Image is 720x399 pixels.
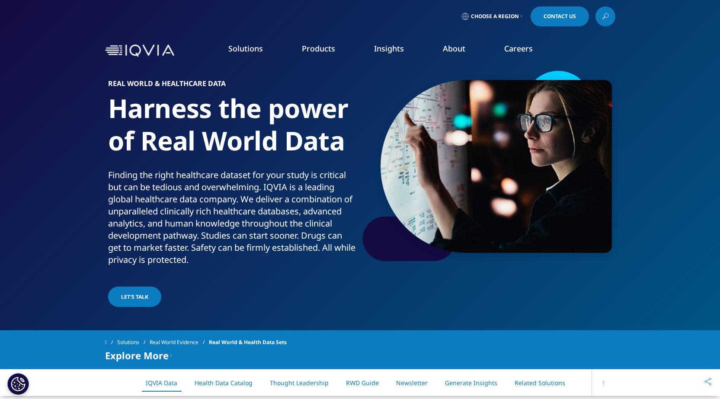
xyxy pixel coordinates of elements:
span: Contact Us [544,14,576,19]
p: Finding the right healthcare dataset for your study is critical but can be tedious and overwhelmi... [108,169,357,271]
span: Let's Talk [121,293,148,300]
a: Let's Talk [108,287,161,307]
a: Contact Us [531,6,589,26]
a: About [443,43,465,54]
span: Explore More [105,350,169,361]
a: Insights [374,43,404,54]
a: Solutions [228,43,263,54]
nav: Primary [178,30,615,71]
a: Products [302,43,335,54]
h6: Real World & Healthcare Data [108,80,357,92]
a: Careers [504,43,533,54]
a: Thought Leadership [270,379,329,387]
a: Generate Insights [445,379,497,387]
h1: Harness the power of Real World Data [108,92,357,169]
img: 2054_young-woman-touching-big-digital-monitor.jpg [381,80,612,253]
a: RWD Guide [346,379,379,387]
span: Real World & Health Data Sets [209,335,287,350]
a: Health Data Catalog [195,379,253,387]
a: Solutions [117,335,150,350]
a: IQVIA Data [146,379,177,387]
a: Real World Evidence [150,335,209,350]
span: Choose a Region [471,13,519,20]
a: Related Solutions [515,379,565,387]
a: Explore More [582,379,621,387]
button: Cookies Settings [7,373,29,395]
img: IQVIA Healthcare Information Technology and Pharma Clinical Research Company [105,45,174,57]
a: Newsletter [396,379,428,387]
